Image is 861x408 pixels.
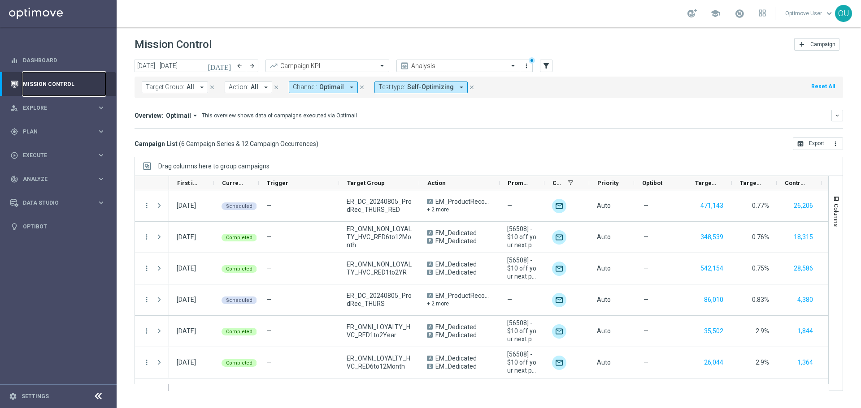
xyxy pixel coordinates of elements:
[358,82,366,92] button: close
[202,112,357,120] div: This overview shows data of campaigns executed via Optimail
[226,329,252,335] span: Completed
[316,140,318,148] span: )
[644,202,648,210] span: —
[226,203,252,209] span: Scheduled
[597,202,611,209] span: Auto
[143,233,151,241] i: more_vert
[400,61,409,70] i: preview
[507,256,537,280] span: [56508] - $10 off your next purchase of $60 or more., [90803] - $20 off your next purchase of $80...
[833,204,840,227] span: Columns
[222,180,244,186] span: Current Status
[23,215,105,238] a: Optibot
[834,112,840,119] i: keyboard_arrow_down
[507,296,512,304] span: —
[135,253,169,284] div: Press SPACE to select this row.
[226,360,252,366] span: Completed
[703,326,724,337] button: 35,502
[177,202,196,210] div: 07 Aug 2025, Thursday
[97,103,105,112] i: keyboard_arrow_right
[427,199,433,204] span: A
[266,359,271,366] span: —
[796,326,814,337] button: 1,844
[427,180,446,186] span: Action
[427,262,433,267] span: A
[507,202,512,210] span: —
[703,294,724,305] button: 86,010
[198,83,206,91] i: arrow_drop_down
[143,358,151,366] button: more_vert
[435,323,477,331] span: EM_Dedicated
[10,215,105,238] div: Optibot
[347,292,412,308] span: ER_DC_20240805_ProdRec_THURS
[158,163,270,170] span: Drag columns here to group campaigns
[10,104,97,112] div: Explore
[246,60,258,72] button: arrow_forward
[552,356,566,370] img: Optimail
[177,180,199,186] span: First in Range
[468,82,476,92] button: close
[427,356,433,361] span: A
[540,60,552,72] button: filter_alt
[146,83,184,91] span: Target Group:
[135,222,169,253] div: Press SPACE to select this row.
[249,63,255,69] i: arrow_forward
[135,284,169,316] div: Press SPACE to select this row.
[23,105,97,111] span: Explore
[10,128,97,136] div: Plan
[507,350,537,374] span: [56508] - $10 off your next purchase of $60 or more., [90803] - $20 off your next purchase of $80...
[700,263,724,274] button: 542,154
[752,265,769,272] span: 0.75%
[142,82,208,93] button: Target Group: All arrow_drop_down
[251,83,258,91] span: All
[427,324,433,330] span: A
[552,230,566,245] div: Optimail
[828,137,843,150] button: more_vert
[427,206,492,214] div: + 2 more
[23,176,97,182] span: Analyze
[10,56,18,64] i: equalizer
[143,264,151,272] i: more_vert
[552,199,566,213] div: Optimail
[552,293,566,307] img: Optimail
[143,327,151,335] button: more_vert
[10,104,106,112] button: person_search Explore keyboard_arrow_right
[208,62,232,70] i: [DATE]
[222,358,257,367] colored-tag: Completed
[23,153,97,158] span: Execute
[756,327,769,335] span: 2.9%
[266,265,271,272] span: —
[427,238,433,244] span: B
[10,81,106,88] button: Mission Control
[435,229,477,237] span: EM_Dedicated
[435,237,477,245] span: EM_Dedicated
[319,83,344,91] span: Optimail
[552,262,566,276] img: Optimail
[347,198,412,214] span: ER_DC_20240805_ProdRec_THURS_RED
[796,294,814,305] button: 4,380
[10,151,97,159] div: Execute
[552,324,566,339] img: Optimail
[97,175,105,183] i: keyboard_arrow_right
[135,140,318,148] h3: Campaign List
[10,151,18,159] i: play_circle_outline
[457,83,465,91] i: arrow_drop_down
[293,83,317,91] span: Channel:
[832,140,839,147] i: more_vert
[9,392,17,400] i: settings
[10,223,106,230] div: lightbulb Optibot
[135,347,169,378] div: Press SPACE to select this row.
[597,296,611,303] span: Auto
[359,84,365,90] i: close
[10,57,106,64] div: equalizer Dashboard
[597,233,611,241] span: Auto
[233,60,246,72] button: arrow_back
[177,358,196,366] div: 05 Aug 2025, Tuesday
[523,62,530,69] i: more_vert
[10,176,106,183] div: track_changes Analyze keyboard_arrow_right
[262,83,270,91] i: arrow_drop_down
[10,199,106,206] button: Data Studio keyboard_arrow_right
